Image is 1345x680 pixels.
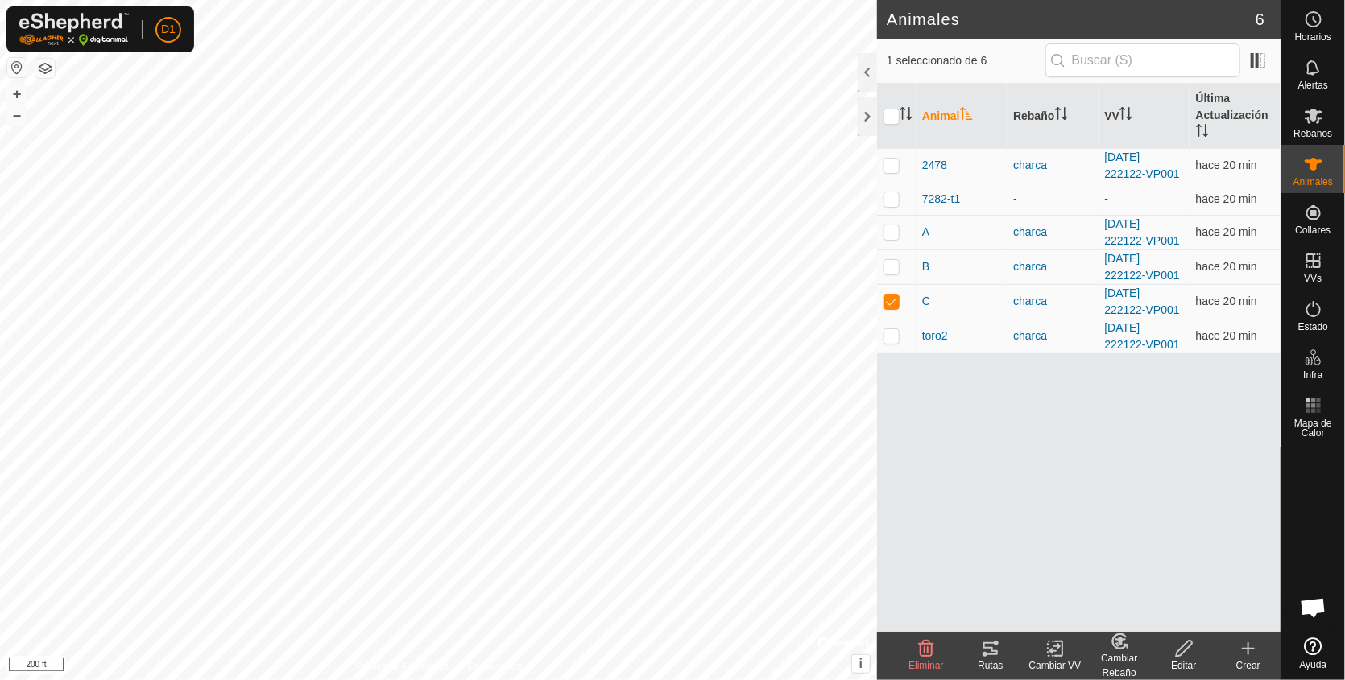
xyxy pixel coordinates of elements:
span: A [922,224,929,241]
th: Rebaño [1007,84,1098,149]
span: C [922,293,930,310]
button: Capas del Mapa [35,59,55,78]
div: charca [1013,293,1091,310]
p-sorticon: Activar para ordenar [900,109,913,122]
span: D1 [161,21,176,38]
a: [DATE] 222122-VP001 [1105,252,1180,282]
span: i [859,657,863,670]
span: Rebaños [1293,129,1332,138]
div: charca [1013,224,1091,241]
span: 19 sept 2025, 21:37 [1196,159,1257,171]
p-sorticon: Activar para ordenar [1196,126,1209,139]
div: charca [1013,258,1091,275]
span: Infra [1303,370,1322,380]
span: Ayuda [1300,660,1327,670]
span: 19 sept 2025, 21:37 [1196,295,1257,307]
img: Logo Gallagher [19,13,129,46]
span: Collares [1295,225,1331,235]
div: Cambiar VV [1023,658,1087,673]
th: VV [1099,84,1190,149]
button: Restablecer Mapa [7,58,27,77]
th: Última Actualización [1190,84,1281,149]
span: B [922,258,929,275]
a: Contáctenos [468,659,522,674]
th: Animal [916,84,1007,149]
input: Buscar (S) [1045,43,1240,77]
button: + [7,84,27,104]
span: Mapa de Calor [1285,418,1341,438]
a: [DATE] 222122-VP001 [1105,286,1180,316]
span: Horarios [1295,32,1331,42]
app-display-virtual-paddock-transition: - [1105,192,1109,205]
div: - [1013,191,1091,208]
a: [DATE] 222122-VP001 [1105,321,1180,351]
span: toro2 [922,328,948,344]
a: [DATE] 222122-VP001 [1105,150,1180,180]
p-sorticon: Activar para ordenar [960,109,973,122]
div: Editar [1152,658,1216,673]
span: 7282-t1 [922,191,960,208]
span: VVs [1304,274,1322,283]
a: Ayuda [1281,631,1345,676]
div: charca [1013,328,1091,344]
span: 19 sept 2025, 21:37 [1196,225,1257,238]
button: – [7,105,27,125]
span: Animales [1293,177,1333,187]
div: Crear [1216,658,1281,673]
a: [DATE] 222122-VP001 [1105,217,1180,247]
span: Alertas [1298,80,1328,90]
span: 19 sept 2025, 21:37 [1196,192,1257,205]
span: 19 sept 2025, 21:37 [1196,260,1257,273]
button: i [852,655,870,673]
div: Chat abierto [1289,583,1338,632]
span: 6 [1256,7,1264,31]
h2: Animales [887,10,1256,29]
p-sorticon: Activar para ordenar [1119,109,1132,122]
span: Estado [1298,322,1328,332]
span: 2478 [922,157,947,174]
div: Cambiar Rebaño [1087,651,1152,680]
span: 19 sept 2025, 21:37 [1196,329,1257,342]
span: 1 seleccionado de 6 [887,52,1045,69]
div: Rutas [958,658,1023,673]
div: charca [1013,157,1091,174]
a: Política de Privacidad [355,659,448,674]
span: Eliminar [908,660,943,671]
p-sorticon: Activar para ordenar [1055,109,1068,122]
